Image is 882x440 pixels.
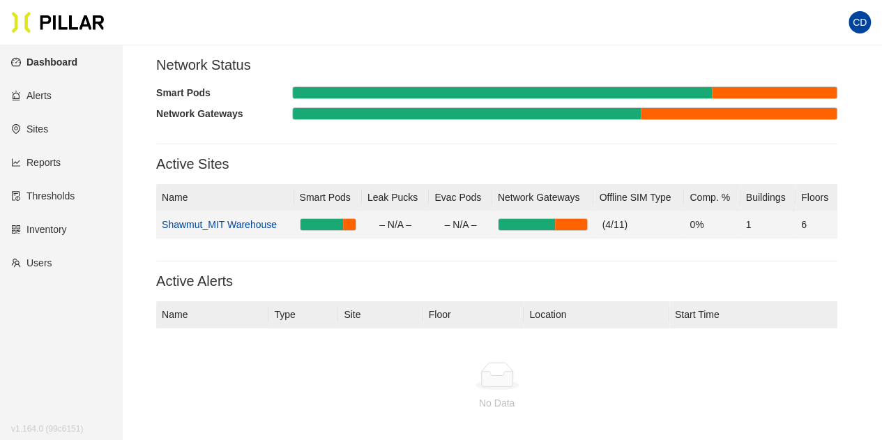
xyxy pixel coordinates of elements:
[338,301,423,328] th: Site
[11,224,67,235] a: qrcodeInventory
[167,395,826,411] div: No Data
[156,106,292,121] div: Network Gateways
[156,301,268,328] th: Name
[684,211,740,238] td: 0%
[602,219,628,230] span: (4/11)
[11,11,105,33] img: Pillar Technologies
[434,217,487,232] div: – N/A –
[796,211,837,238] td: 6
[156,56,837,74] h3: Network Status
[367,217,423,232] div: – N/A –
[429,184,492,211] th: Evac Pods
[162,219,277,230] a: Shawmut_MIT Warehouse
[156,155,837,173] h3: Active Sites
[11,257,52,268] a: teamUsers
[492,184,594,211] th: Network Gateways
[853,11,867,33] span: CD
[740,211,796,238] td: 1
[156,85,292,100] div: Smart Pods
[684,184,740,211] th: Comp. %
[156,184,294,211] th: Name
[524,301,669,328] th: Location
[669,301,837,328] th: Start Time
[423,301,524,328] th: Floor
[796,184,837,211] th: Floors
[11,123,48,135] a: environmentSites
[156,273,837,290] h3: Active Alerts
[11,90,52,101] a: alertAlerts
[362,184,429,211] th: Leak Pucks
[294,184,362,211] th: Smart Pods
[11,157,61,168] a: line-chartReports
[740,184,796,211] th: Buildings
[11,56,77,68] a: dashboardDashboard
[268,301,338,328] th: Type
[11,190,75,202] a: exceptionThresholds
[593,184,684,211] th: Offline SIM Type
